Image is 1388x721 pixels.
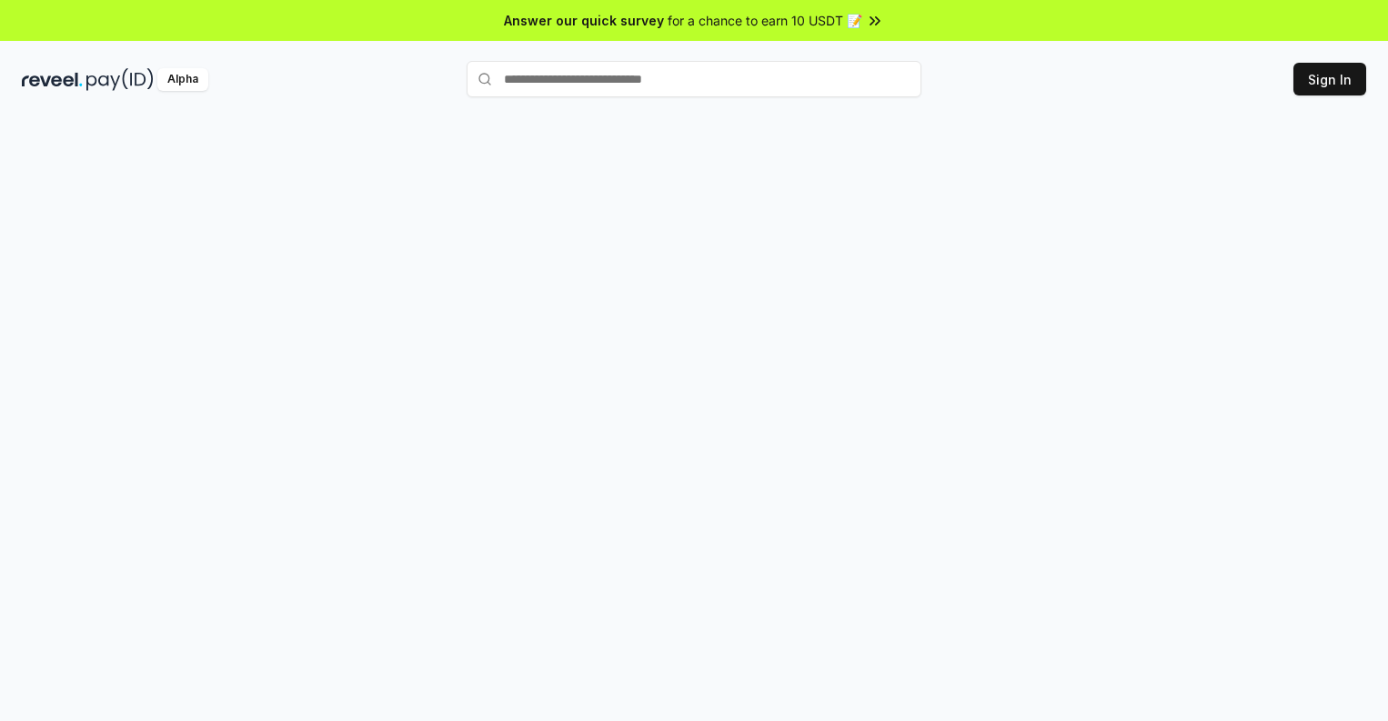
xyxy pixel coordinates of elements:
[668,11,862,30] span: for a chance to earn 10 USDT 📝
[86,68,154,91] img: pay_id
[22,68,83,91] img: reveel_dark
[1293,63,1366,95] button: Sign In
[504,11,664,30] span: Answer our quick survey
[157,68,208,91] div: Alpha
